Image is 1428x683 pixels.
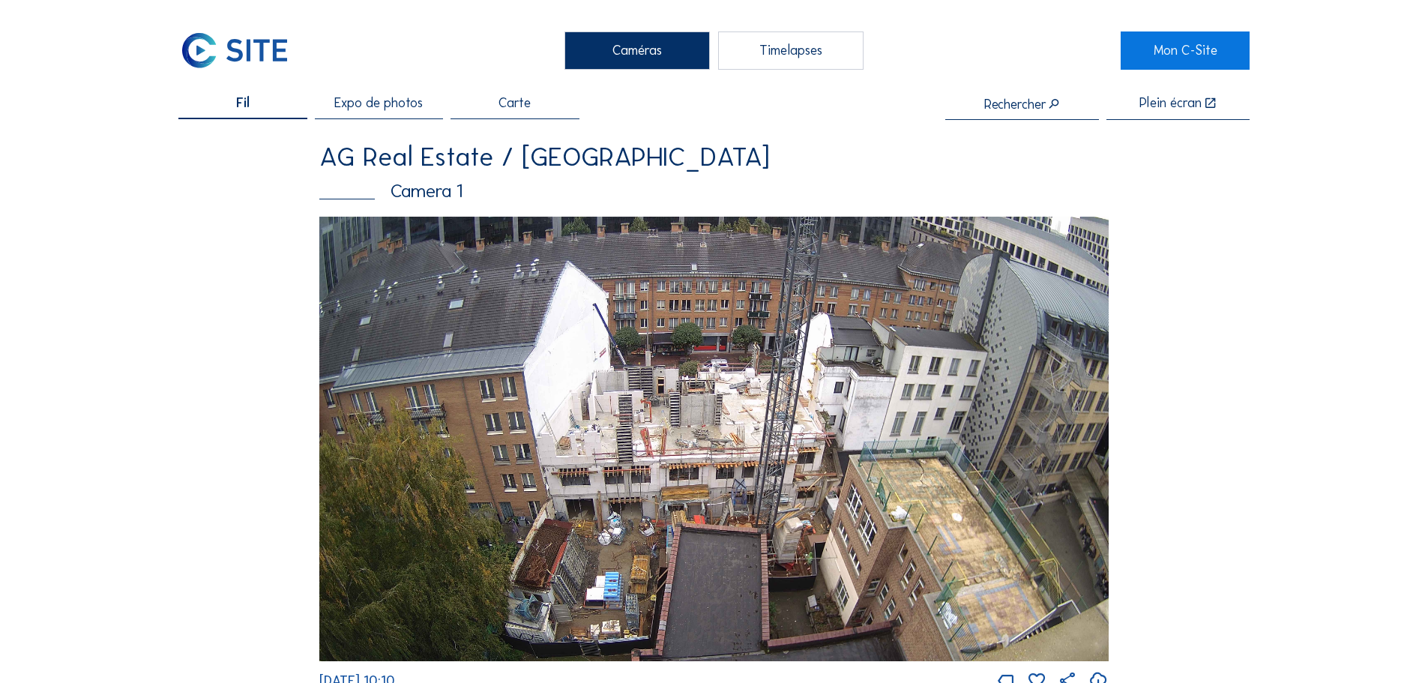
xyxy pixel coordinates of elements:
[236,97,250,110] span: Fil
[1121,31,1249,69] a: Mon C-Site
[319,217,1109,661] img: Image
[319,143,1109,170] div: AG Real Estate / [GEOGRAPHIC_DATA]
[334,97,423,110] span: Expo de photos
[498,97,531,110] span: Carte
[718,31,864,69] div: Timelapses
[178,31,307,69] a: C-SITE Logo
[178,31,291,69] img: C-SITE Logo
[319,182,1109,201] div: Camera 1
[564,31,710,69] div: Caméras
[1139,97,1202,111] div: Plein écran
